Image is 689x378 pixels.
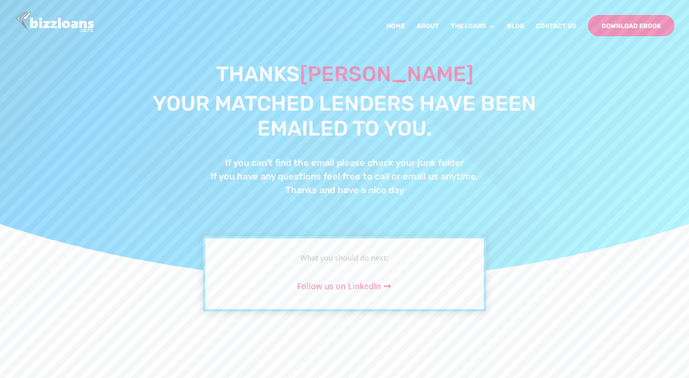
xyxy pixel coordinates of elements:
a: Home [386,23,405,44]
h4: Thanks and have a nice day [118,185,571,199]
h1: Thanks [118,62,571,91]
a: The Loans [451,23,495,44]
a: Blog [507,23,524,44]
a: Download Ebook [588,15,675,36]
a: Follow us on LinkedIn [292,276,398,295]
h1: Your matched lenders have been emailed to you. [118,91,571,145]
span: [PERSON_NAME] [300,62,473,87]
h4: If you have any questions feel free to call or email us anytime. [118,172,571,185]
a: Contact Us [536,23,576,44]
img: Bizzloans New Zealand [15,11,94,34]
div: What you should do next: [214,252,474,264]
a: About [417,23,439,44]
h4: If you can’t find the email please check your junk folder [118,158,571,172]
